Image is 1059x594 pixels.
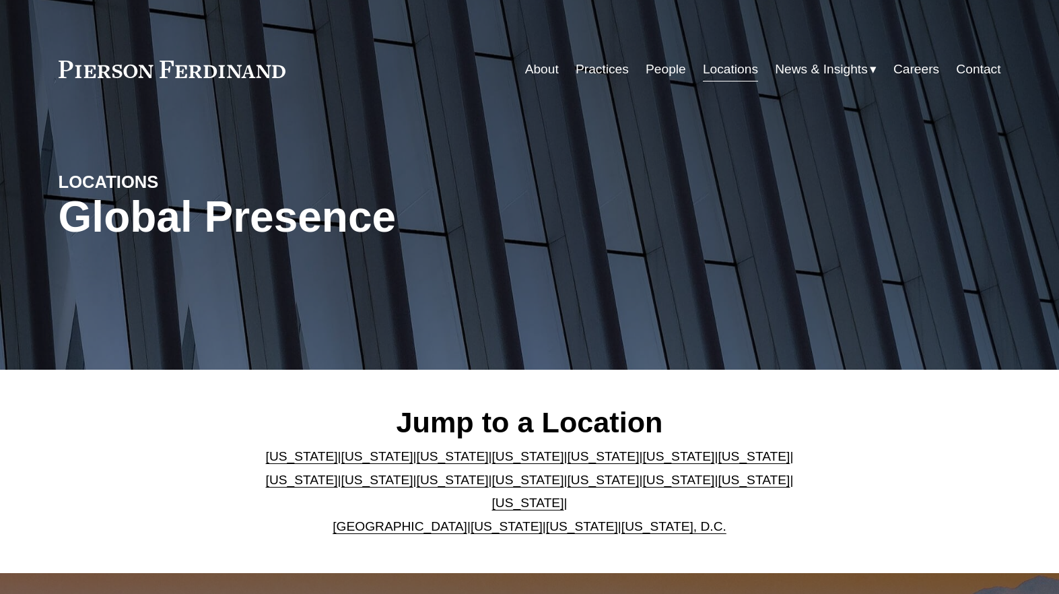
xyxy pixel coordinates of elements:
a: [US_STATE] [718,473,790,487]
a: folder dropdown [775,57,877,82]
a: [US_STATE] [567,473,639,487]
h4: LOCATIONS [59,171,294,193]
a: [GEOGRAPHIC_DATA] [333,519,467,533]
a: Careers [893,57,939,82]
a: [US_STATE] [546,519,618,533]
a: [US_STATE] [718,449,790,463]
a: [US_STATE] [266,449,338,463]
a: [US_STATE] [341,473,413,487]
span: News & Insights [775,58,868,81]
a: [US_STATE] [642,449,714,463]
a: [US_STATE] [567,449,639,463]
a: [US_STATE] [642,473,714,487]
p: | | | | | | | | | | | | | | | | | | [254,445,805,538]
a: [US_STATE] [492,473,564,487]
a: Locations [703,57,758,82]
a: [US_STATE] [417,449,489,463]
a: About [525,57,559,82]
h2: Jump to a Location [254,405,805,440]
a: [US_STATE] [492,496,564,510]
a: [US_STATE] [492,449,564,463]
a: People [646,57,686,82]
a: [US_STATE] [471,519,543,533]
a: [US_STATE] [417,473,489,487]
a: [US_STATE], D.C. [621,519,726,533]
a: [US_STATE] [341,449,413,463]
h1: Global Presence [59,193,687,242]
a: [US_STATE] [266,473,338,487]
a: Contact [956,57,1000,82]
a: Practices [576,57,629,82]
